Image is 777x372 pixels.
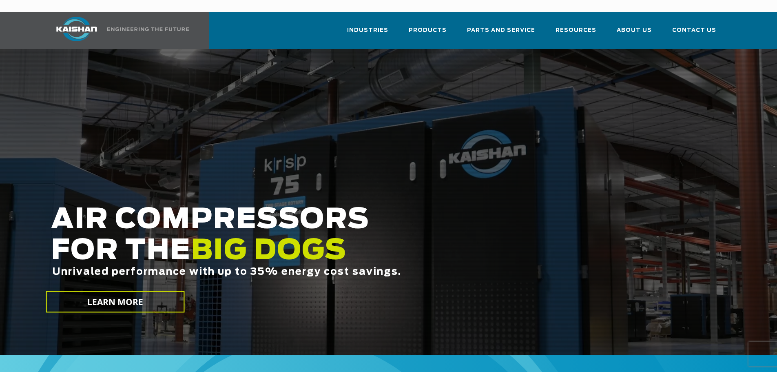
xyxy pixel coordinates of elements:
span: Industries [347,26,388,35]
a: Contact Us [672,20,716,47]
a: Parts and Service [467,20,535,47]
a: About Us [617,20,652,47]
a: Industries [347,20,388,47]
img: kaishan logo [46,17,107,41]
span: Contact Us [672,26,716,35]
a: LEARN MORE [46,291,184,313]
a: Kaishan USA [46,12,190,49]
span: About Us [617,26,652,35]
h2: AIR COMPRESSORS FOR THE [51,205,612,303]
span: Products [409,26,447,35]
span: Parts and Service [467,26,535,35]
img: Engineering the future [107,27,189,31]
span: Unrivaled performance with up to 35% energy cost savings. [52,267,401,277]
span: Resources [556,26,596,35]
span: LEARN MORE [87,296,143,308]
a: Products [409,20,447,47]
span: BIG DOGS [191,237,347,265]
a: Resources [556,20,596,47]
